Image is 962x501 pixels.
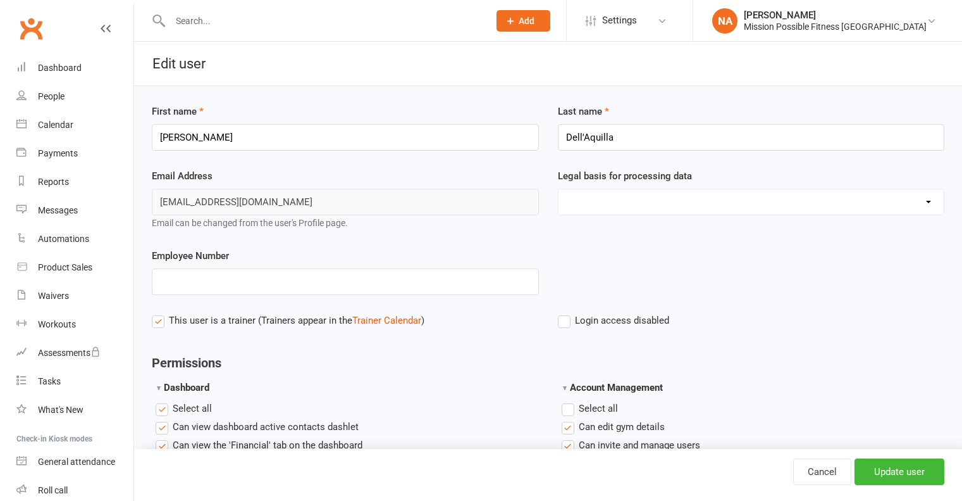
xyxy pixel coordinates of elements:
span: Select all [579,401,618,414]
a: Cancel [793,459,851,485]
h1: Edit user [134,42,206,86]
label: First name [152,104,204,119]
span: Can edit gym details [579,419,665,433]
a: Waivers [16,282,133,310]
a: Tasks [16,367,133,396]
div: General attendance [38,457,115,467]
div: Calendar [38,120,73,130]
div: Roll call [38,485,68,495]
span: This user is a trainer (Trainers appear in the ) [169,313,424,326]
a: Calendar [16,111,133,139]
div: Tasks [38,376,61,386]
a: Assessments [16,339,133,367]
span: Email can be changed from the user's Profile page. [152,218,348,228]
span: Can view the 'Financial' tab on the dashboard [173,438,362,451]
span: Select all [173,401,212,414]
a: Workouts [16,310,133,339]
span: Can invite and manage users [579,438,700,451]
div: NA [712,8,737,34]
div: Mission Possible Fitness [GEOGRAPHIC_DATA] [744,21,927,32]
div: Product Sales [38,262,92,272]
div: Workouts [38,319,76,329]
div: Waivers [38,291,69,301]
label: Last name [558,104,609,119]
a: General attendance kiosk mode [16,448,133,476]
span: Add [519,16,534,26]
a: Dashboard [16,54,133,82]
div: Payments [38,148,78,158]
div: Automations [38,234,89,244]
a: Automations [16,225,133,253]
a: Messages [16,196,133,225]
span: Settings [602,6,637,35]
a: What's New [16,396,133,424]
a: Payments [16,139,133,168]
div: Dashboard [38,63,82,73]
div: [PERSON_NAME] [744,10,927,21]
div: People [38,91,65,101]
div: Assessments [38,348,101,358]
span: Account Management [570,382,663,393]
div: What's New [38,405,83,415]
span: Can view dashboard active contacts dashlet [173,419,359,433]
span: Dashboard [164,382,209,393]
button: Add [496,10,550,32]
span: Login access disabled [575,313,669,326]
input: Update user [854,459,944,485]
a: Trainer Calendar [352,315,421,326]
a: Reports [16,168,133,196]
input: Search... [166,12,480,30]
h4: Permissions [152,356,944,370]
a: Product Sales [16,253,133,282]
label: Legal basis for processing data [558,168,692,184]
div: Reports [38,177,69,187]
label: Employee Number [152,248,229,263]
div: Messages [38,205,78,215]
label: Email Address [152,168,213,184]
a: People [16,82,133,111]
a: Clubworx [15,13,47,44]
